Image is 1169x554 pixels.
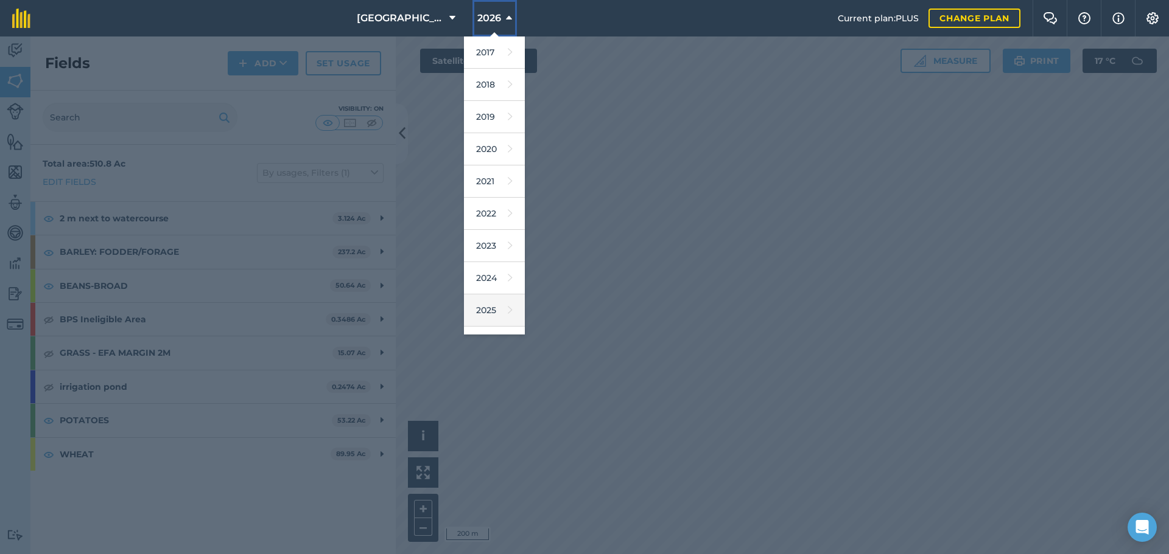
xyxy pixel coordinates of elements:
[464,36,525,69] a: 2017
[838,12,919,25] span: Current plan : PLUS
[1128,513,1157,542] div: Open Intercom Messenger
[929,9,1020,28] a: Change plan
[464,327,525,359] a: 2026
[464,165,525,198] a: 2021
[1077,12,1092,24] img: A question mark icon
[464,101,525,133] a: 2019
[1112,11,1125,26] img: svg+xml;base64,PHN2ZyB4bWxucz0iaHR0cDovL3d3dy53My5vcmcvMjAwMC9zdmciIHdpZHRoPSIxNyIgaGVpZ2h0PSIxNy...
[464,230,525,262] a: 2023
[464,69,525,101] a: 2018
[464,294,525,327] a: 2025
[464,198,525,230] a: 2022
[477,11,501,26] span: 2026
[1043,12,1058,24] img: Two speech bubbles overlapping with the left bubble in the forefront
[1145,12,1160,24] img: A cog icon
[357,11,444,26] span: [GEOGRAPHIC_DATA]
[464,262,525,294] a: 2024
[464,133,525,165] a: 2020
[12,9,30,28] img: fieldmargin Logo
